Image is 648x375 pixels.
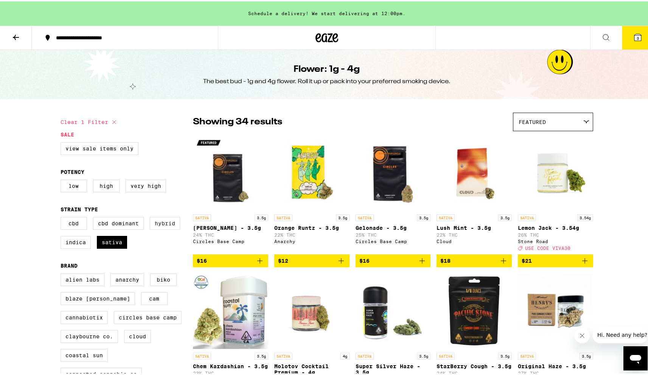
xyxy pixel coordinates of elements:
iframe: Button to launch messaging window [623,345,648,369]
label: Cloud [124,329,151,341]
button: Add to bag [274,253,350,266]
label: Coastal Sun [61,347,108,360]
p: SATIVA [274,213,292,220]
label: Hybrid [150,215,180,228]
p: Lush Mint - 3.5g [437,223,512,229]
p: SATIVA [274,351,292,358]
p: [PERSON_NAME] - 3.5g [193,223,268,229]
label: High [93,178,120,191]
div: Circles Base Camp [356,237,431,242]
p: SATIVA [356,213,374,220]
p: 3.5g [498,213,512,220]
img: Circles Base Camp - Gush Rush - 3.5g [193,133,268,209]
label: Indica [61,234,91,247]
p: StarBerry Cough - 3.5g [437,362,512,368]
a: Open page for Lush Mint - 3.5g from Cloud [437,133,512,253]
p: 3.5g [417,213,430,220]
p: SATIVA [193,351,211,358]
button: Add to bag [193,253,268,266]
a: Open page for Orange Runtz - 3.5g from Anarchy [274,133,350,253]
img: Humboldt Farms - Molotov Cocktail Premium - 4g [274,272,350,347]
button: Add to bag [437,253,512,266]
p: SATIVA [193,213,211,220]
div: Cloud [437,237,512,242]
span: $12 [278,256,288,262]
img: Circles Base Camp - Gelonade - 3.5g [356,133,431,209]
label: Sativa [97,234,127,247]
p: 3.5g [336,213,350,220]
label: Low [61,178,87,191]
p: Gelonade - 3.5g [356,223,431,229]
p: SATIVA [518,213,536,220]
p: 22% THC [274,231,350,236]
label: Biko [150,272,177,285]
iframe: Close message [575,327,590,342]
p: SATIVA [437,213,455,220]
legend: Sale [61,130,74,136]
p: Super Silver Haze - 3.5g [356,362,431,374]
label: Anarchy [110,272,144,285]
span: $18 [440,256,451,262]
button: Add to bag [356,253,431,266]
label: CAM [141,291,168,304]
img: Henry's Original - Original Haze - 3.5g [518,272,593,347]
p: 25% THC [356,231,431,236]
img: Anarchy - Orange Runtz - 3.5g [274,133,350,209]
p: SATIVA [518,351,536,358]
label: View Sale Items Only [61,141,138,153]
a: Open page for Gelonade - 3.5g from Circles Base Camp [356,133,431,253]
button: Add to bag [518,253,593,266]
div: The best bud - 1g and 4g flower. Roll it up or pack into your preferred smoking device. [203,76,451,84]
p: 26% THC [518,231,593,236]
h1: Flower: 1g - 4g [294,62,360,74]
a: Open page for Gush Rush - 3.5g from Circles Base Camp [193,133,268,253]
p: Molotov Cocktail Premium - 4g [274,362,350,374]
a: Open page for Lemon Jack - 3.54g from Stone Road [518,133,593,253]
label: CBD [61,215,87,228]
p: 24% THC [193,231,268,236]
button: Clear 1 filter [61,111,119,130]
p: Original Haze - 3.5g [518,362,593,368]
legend: Strain Type [61,205,98,211]
label: CBD Dominant [93,215,144,228]
img: Coastal Sun - Chem Kardashian - 3.5g [193,272,268,347]
span: USE CODE VIVA30 [525,244,570,249]
p: SATIVA [356,351,374,358]
p: 3.54g [577,213,593,220]
p: 3.5g [255,213,268,220]
span: $16 [197,256,207,262]
span: $21 [522,256,532,262]
p: 4g [340,351,350,358]
span: 3 [637,34,639,39]
p: Orange Runtz - 3.5g [274,223,350,229]
label: Circles Base Camp [114,310,182,322]
p: 3.5g [498,351,512,358]
img: Glass House - Super Silver Haze - 3.5g [356,272,431,347]
span: $16 [359,256,370,262]
p: 3.5g [580,351,593,358]
label: Blaze [PERSON_NAME] [61,291,135,304]
legend: Potency [61,167,84,174]
p: Chem Kardashian - 3.5g [193,362,268,368]
div: Anarchy [274,237,350,242]
img: Pacific Stone - StarBerry Cough - 3.5g [437,272,512,347]
p: SATIVA [437,351,455,358]
p: 23% THC [193,369,268,374]
p: 3.5g [255,351,268,358]
label: Claybourne Co. [61,329,118,341]
label: Cannabiotix [61,310,108,322]
p: 22% THC [437,231,512,236]
p: 3.5g [417,351,430,358]
span: Featured [519,118,546,124]
p: 27% THC [518,369,593,374]
p: Lemon Jack - 3.54g [518,223,593,229]
div: Stone Road [518,237,593,242]
p: Showing 34 results [193,114,282,127]
div: Circles Base Camp [193,237,268,242]
iframe: Message from company [593,325,648,342]
p: 24% THC [437,369,512,374]
label: Alien Labs [61,272,104,285]
img: Cloud - Lush Mint - 3.5g [437,133,512,209]
legend: Brand [61,261,78,267]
